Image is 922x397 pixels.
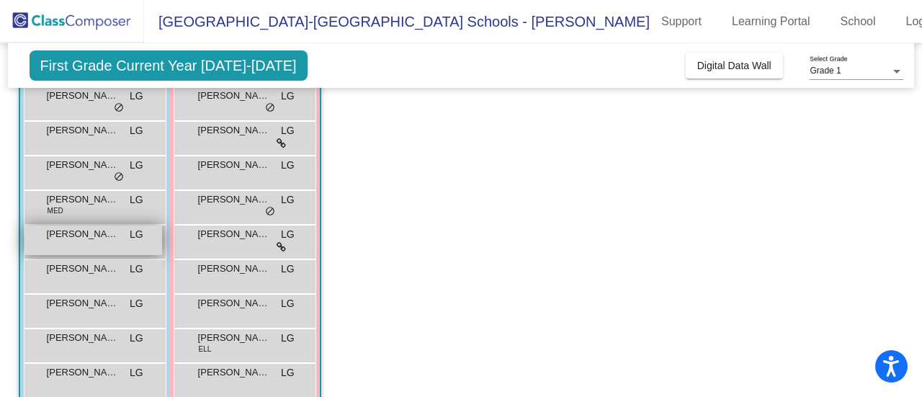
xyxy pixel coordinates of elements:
span: LG [281,365,295,380]
span: LG [130,365,143,380]
span: LG [130,227,143,242]
span: LG [130,296,143,311]
span: LG [281,227,295,242]
span: ELL [199,344,212,354]
span: [PERSON_NAME] [198,296,270,311]
span: LG [281,296,295,311]
span: [PERSON_NAME] [198,158,270,172]
span: LG [130,158,143,173]
span: [PERSON_NAME] [198,331,270,345]
span: [PERSON_NAME] [198,89,270,103]
span: [PERSON_NAME] [47,192,119,207]
span: [PERSON_NAME] [47,296,119,311]
span: LG [281,123,295,138]
span: LG [130,331,143,346]
span: [PERSON_NAME] [47,89,119,103]
span: [PERSON_NAME] [198,365,270,380]
span: LG [281,89,295,104]
span: LG [130,262,143,277]
span: MED [48,205,63,216]
span: [PERSON_NAME] [47,123,119,138]
a: Support [650,10,713,33]
span: Grade 1 [810,66,841,76]
span: do_not_disturb_alt [114,102,124,114]
span: do_not_disturb_alt [265,206,275,218]
span: LG [130,192,143,208]
span: [PERSON_NAME] [47,331,119,345]
span: do_not_disturb_alt [114,171,124,183]
span: Digital Data Wall [697,60,771,71]
span: do_not_disturb_alt [265,102,275,114]
span: [PERSON_NAME] [47,158,119,172]
span: [PERSON_NAME] [47,227,119,241]
span: First Grade Current Year [DATE]-[DATE] [30,50,308,81]
span: [PERSON_NAME] [198,227,270,241]
button: Digital Data Wall [686,53,783,79]
span: [PERSON_NAME] [198,192,270,207]
span: [PERSON_NAME] [198,262,270,276]
span: LG [281,262,295,277]
span: [PERSON_NAME] [198,123,270,138]
span: LG [130,89,143,104]
span: [PERSON_NAME] [47,262,119,276]
span: LG [130,123,143,138]
span: [GEOGRAPHIC_DATA]-[GEOGRAPHIC_DATA] Schools - [PERSON_NAME] [144,10,650,33]
span: LG [281,331,295,346]
a: School [829,10,887,33]
span: LG [281,192,295,208]
span: LG [281,158,295,173]
a: Learning Portal [720,10,822,33]
span: [PERSON_NAME] [47,365,119,380]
